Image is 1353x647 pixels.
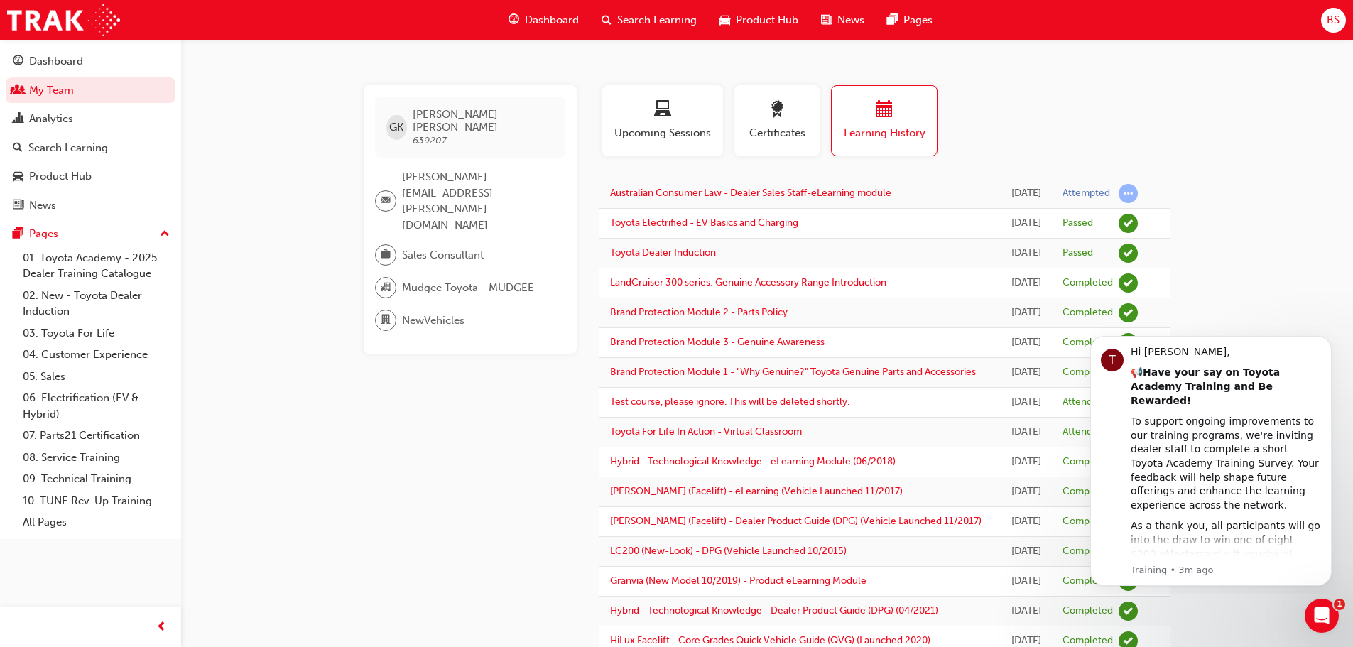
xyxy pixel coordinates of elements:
iframe: Intercom live chat [1305,599,1339,633]
a: search-iconSearch Learning [590,6,708,35]
span: prev-icon [156,619,167,636]
div: Thu May 13 2021 00:00:00 GMT+1000 (Australian Eastern Standard Time) [1011,364,1041,381]
a: pages-iconPages [876,6,944,35]
div: Analytics [29,111,73,127]
span: organisation-icon [381,278,391,297]
a: Dashboard [6,48,175,75]
span: learningRecordVerb_ATTEMPT-icon [1119,184,1138,203]
button: Certificates [734,85,820,156]
a: Toyota For Life In Action - Virtual Classroom [610,425,802,437]
a: car-iconProduct Hub [708,6,810,35]
span: laptop-icon [654,101,671,120]
button: BS [1321,8,1346,33]
a: Australian Consumer Law - Dealer Sales Staff-eLearning module [610,187,891,199]
div: Completed [1063,515,1113,528]
span: search-icon [13,142,23,155]
div: Passed [1063,246,1093,260]
a: Brand Protection Module 2 - Parts Policy [610,306,788,318]
a: [PERSON_NAME] (Facelift) - Dealer Product Guide (DPG) (Vehicle Launched 11/2017) [610,515,982,527]
a: Hybrid - Technological Knowledge - Dealer Product Guide (DPG) (04/2021) [610,604,938,616]
span: search-icon [602,11,612,29]
span: learningRecordVerb_COMPLETE-icon [1119,602,1138,621]
div: Wed Sep 09 2020 00:00:00 GMT+1000 (Australian Eastern Standard Time) [1011,603,1041,619]
a: All Pages [17,511,175,533]
span: learningRecordVerb_PASS-icon [1119,214,1138,233]
a: 05. Sales [17,366,175,388]
a: 10. TUNE Rev-Up Training [17,490,175,512]
div: Fri May 14 2021 00:00:00 GMT+1000 (Australian Eastern Standard Time) [1011,335,1041,351]
span: pages-icon [13,228,23,241]
span: GK [389,119,403,136]
div: Pages [29,226,58,242]
div: Completed [1063,575,1113,588]
div: Dashboard [29,53,83,70]
div: Product Hub [29,168,92,185]
span: Upcoming Sessions [613,125,712,141]
a: guage-iconDashboard [497,6,590,35]
button: Learning History [831,85,938,156]
a: HiLux Facelift - Core Grades Quick Vehicle Guide (QVG) (Launched 2020) [610,634,930,646]
button: Pages [6,221,175,247]
div: Completed [1063,276,1113,290]
div: Completed [1063,604,1113,618]
a: 08. Service Training [17,447,175,469]
span: chart-icon [13,113,23,126]
a: News [6,192,175,219]
div: Wed Oct 14 2020 23:43:26 GMT+1100 (Australian Eastern Daylight Time) [1011,394,1041,411]
span: department-icon [381,311,391,330]
span: Search Learning [617,12,697,28]
button: DashboardMy TeamAnalyticsSearch LearningProduct HubNews [6,45,175,221]
a: Toyota Electrified - EV Basics and Charging [610,217,798,229]
div: Mon Oct 12 2020 01:00:00 GMT+1100 (Australian Eastern Daylight Time) [1011,424,1041,440]
a: 03. Toyota For Life [17,322,175,344]
div: Completed [1063,545,1113,558]
span: News [837,12,864,28]
div: Attempted [1063,187,1110,200]
span: Sales Consultant [402,247,484,263]
div: Completed [1063,306,1113,320]
div: Wed Sep 09 2020 00:00:00 GMT+1000 (Australian Eastern Standard Time) [1011,543,1041,560]
span: learningRecordVerb_COMPLETE-icon [1119,273,1138,293]
span: Pages [903,12,933,28]
a: 02. New - Toyota Dealer Induction [17,285,175,322]
a: Product Hub [6,163,175,190]
img: Trak [7,4,120,36]
span: Product Hub [736,12,798,28]
a: Test course, please ignore. This will be deleted shortly. [610,396,849,408]
a: [PERSON_NAME] (Facelift) - eLearning (Vehicle Launched 11/2017) [610,485,903,497]
span: 1 [1334,599,1345,610]
a: LC200 (New-Look) - DPG (Vehicle Launched 10/2015) [610,545,847,557]
a: 04. Customer Experience [17,344,175,366]
div: Mon Sep 27 2021 00:00:00 GMT+1000 (Australian Eastern Standard Time) [1011,275,1041,291]
span: news-icon [821,11,832,29]
a: My Team [6,77,175,104]
span: learningRecordVerb_COMPLETE-icon [1119,303,1138,322]
div: Search Learning [28,140,108,156]
a: Search Learning [6,135,175,161]
div: Completed [1063,485,1113,499]
span: email-icon [381,192,391,210]
a: Hybrid - Technological Knowledge - eLearning Module (06/2018) [610,455,896,467]
a: 07. Parts21 Certification [17,425,175,447]
span: award-icon [768,101,786,120]
a: Granvia (New Model 10/2019) - Product eLearning Module [610,575,866,587]
span: Dashboard [525,12,579,28]
iframe: Intercom notifications message [1069,323,1353,594]
a: LandCruiser 300 series: Genuine Accessory Range Introduction [610,276,886,288]
div: Thu Sep 25 2025 15:30:22 GMT+1000 (Australian Eastern Standard Time) [1011,245,1041,261]
span: briefcase-icon [381,246,391,264]
a: Brand Protection Module 1 - "Why Genuine?" Toyota Genuine Parts and Accessories [610,366,976,378]
div: Wed Sep 09 2020 00:00:00 GMT+1000 (Australian Eastern Standard Time) [1011,573,1041,589]
div: Wed Sep 09 2020 00:00:00 GMT+1000 (Australian Eastern Standard Time) [1011,513,1041,530]
span: BS [1327,12,1340,28]
span: calendar-icon [876,101,893,120]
